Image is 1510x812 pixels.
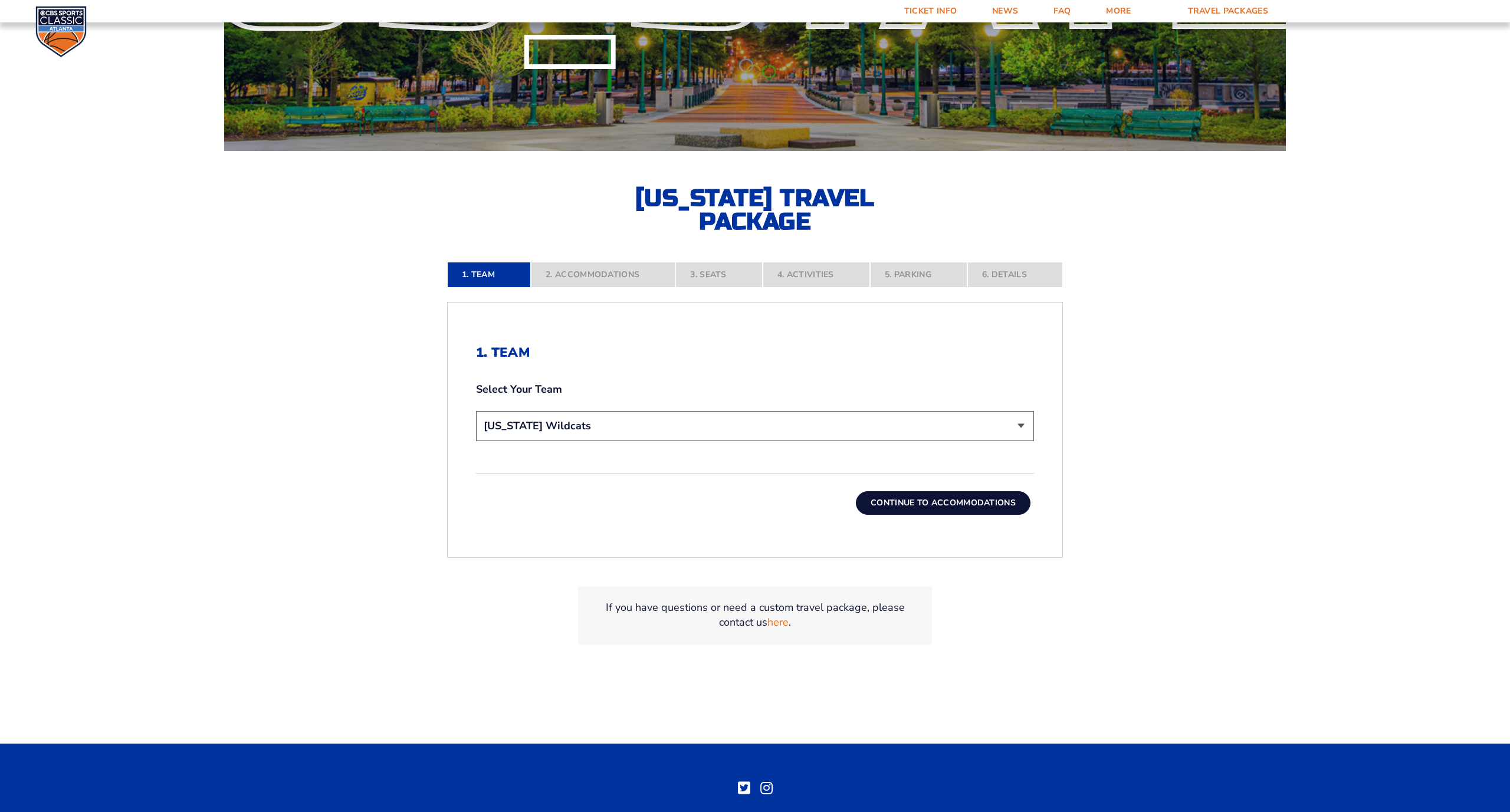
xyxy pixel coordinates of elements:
h2: [US_STATE] Travel Package [625,186,885,234]
button: Continue To Accommodations [856,491,1030,515]
img: CBS Sports Classic [35,6,87,57]
h2: 1. Team [476,345,1034,360]
label: Select Your Team [476,382,1034,397]
a: here [767,615,789,630]
p: If you have questions or need a custom travel package, please contact us . [592,600,918,630]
